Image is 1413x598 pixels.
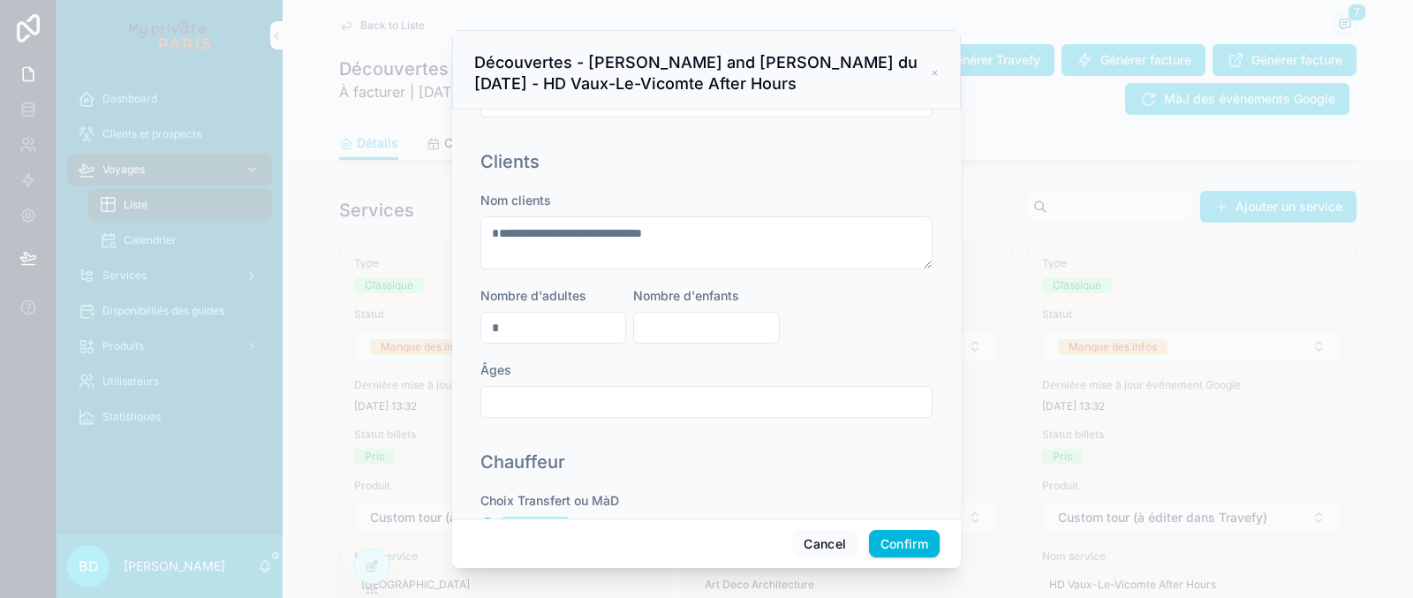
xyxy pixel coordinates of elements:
[512,517,559,533] div: Transfert
[480,288,586,303] span: Nombre d'adultes
[480,450,565,474] h1: Chauffeur
[480,193,551,208] span: Nom clients
[869,530,940,558] button: Confirm
[633,288,739,303] span: Nombre d'enfants
[480,362,511,377] span: Âges
[480,149,540,174] h1: Clients
[474,52,931,95] h3: Découvertes - [PERSON_NAME] and [PERSON_NAME] du [DATE] - HD Vaux-Le-Vicomte After Hours
[480,493,619,508] span: Choix Transfert ou MàD
[792,530,858,558] button: Cancel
